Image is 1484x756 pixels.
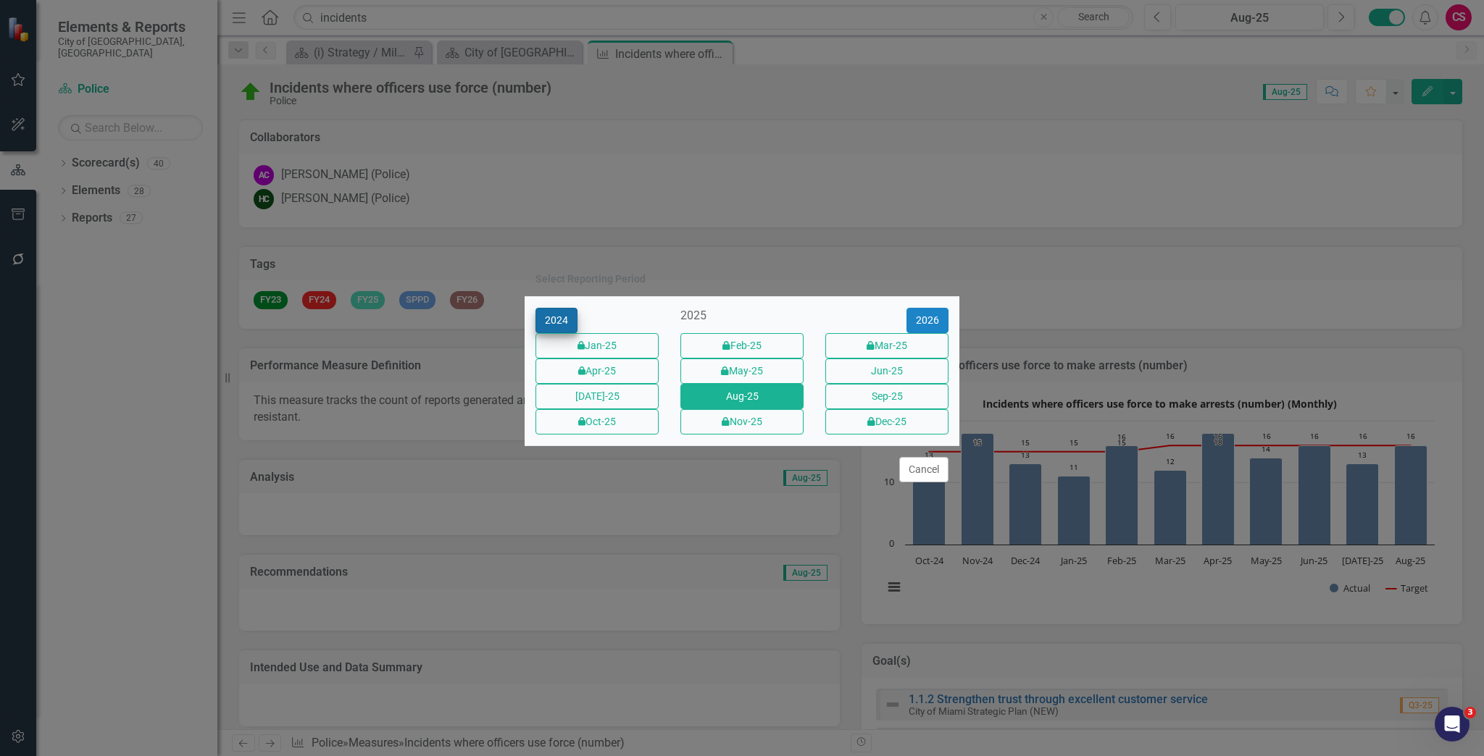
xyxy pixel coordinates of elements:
[825,333,949,358] button: Mar-25
[535,384,659,409] button: [DATE]-25
[1464,707,1476,718] span: 3
[535,274,646,285] div: Select Reporting Period
[680,358,804,384] button: May-25
[825,409,949,434] button: Dec-25
[535,409,659,434] button: Oct-25
[680,409,804,434] button: Nov-25
[825,384,949,409] button: Sep-25
[535,333,659,358] button: Jan-25
[680,308,804,324] div: 2025
[680,333,804,358] button: Feb-25
[906,308,949,333] button: 2026
[1435,707,1470,742] iframe: Intercom live chat
[535,358,659,384] button: Apr-25
[899,457,949,482] button: Cancel
[825,358,949,384] button: Jun-25
[680,384,804,409] button: Aug-25
[535,308,578,333] button: 2024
